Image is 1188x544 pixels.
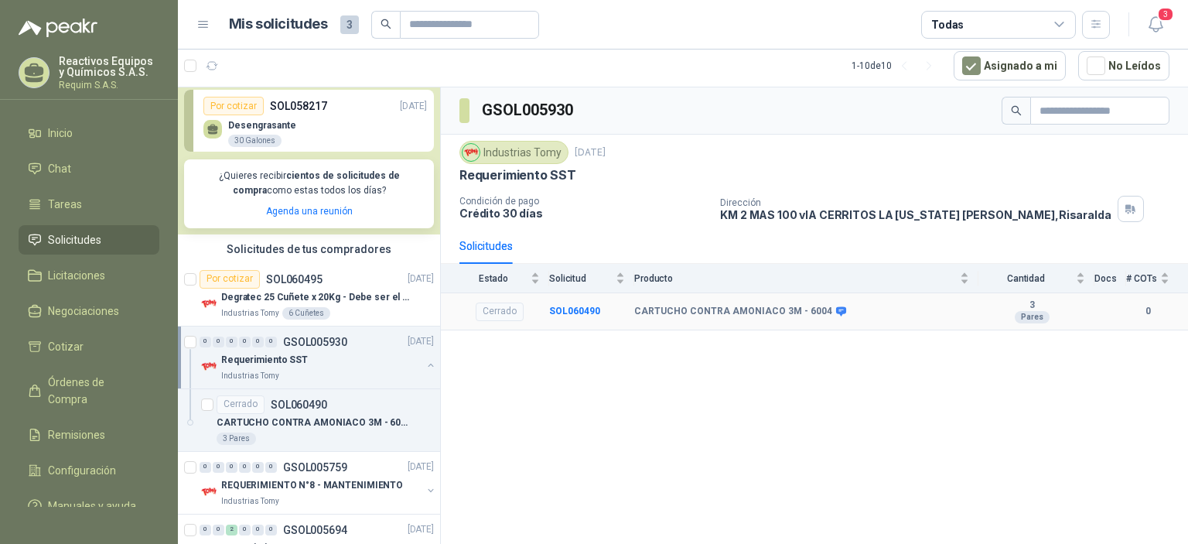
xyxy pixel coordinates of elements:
[48,374,145,408] span: Órdenes de Compra
[252,337,264,347] div: 0
[200,333,437,382] a: 0 0 0 0 0 0 GSOL005930[DATE] Company LogoRequerimiento SSTIndustrias Tomy
[200,295,218,313] img: Company Logo
[1011,105,1022,116] span: search
[476,303,524,321] div: Cerrado
[1142,11,1169,39] button: 3
[265,337,277,347] div: 0
[59,80,159,90] p: Requim S.A.S.
[184,90,434,152] a: Por cotizarSOL058217[DATE] Desengrasante30 Galones
[459,141,568,164] div: Industrias Tomy
[1157,7,1174,22] span: 3
[283,462,347,473] p: GSOL005759
[931,16,964,33] div: Todas
[459,207,708,220] p: Crédito 30 días
[226,337,237,347] div: 0
[221,353,308,368] p: Requerimiento SST
[400,99,427,114] p: [DATE]
[340,15,359,34] span: 3
[200,458,437,508] a: 0 0 0 0 0 0 GSOL005759[DATE] Company LogoREQUERIMIENTO N°8 - MANTENIMIENTOIndustrias Tomy
[226,462,237,473] div: 0
[1094,264,1126,293] th: Docs
[48,338,84,355] span: Cotizar
[200,462,211,473] div: 0
[549,264,634,293] th: Solicitud
[252,462,264,473] div: 0
[19,225,159,255] a: Solicitudes
[48,462,116,479] span: Configuración
[213,525,224,535] div: 0
[221,290,414,305] p: Degratec 25 Cuñete x 20Kg - Debe ser el de Tecnas (por ahora homologado) - (Adjuntar ficha técnica)
[19,332,159,361] a: Cotizar
[283,337,347,347] p: GSOL005930
[1015,311,1050,323] div: Pares
[459,238,513,255] div: Solicitudes
[408,272,434,286] p: [DATE]
[200,358,218,376] img: Company Logo
[221,307,279,320] p: Industrias Tomy
[482,98,575,122] h3: GSOL005930
[1126,273,1157,284] span: # COTs
[549,273,613,284] span: Solicitud
[239,462,251,473] div: 0
[408,522,434,537] p: [DATE]
[226,525,237,535] div: 2
[200,270,260,289] div: Por cotizar
[48,267,105,284] span: Licitaciones
[282,307,330,320] div: 6 Cuñetes
[408,460,434,474] p: [DATE]
[19,190,159,219] a: Tareas
[19,296,159,326] a: Negociaciones
[265,462,277,473] div: 0
[19,491,159,521] a: Manuales y ayuda
[229,13,328,36] h1: Mis solicitudes
[221,370,279,382] p: Industrias Tomy
[200,483,218,501] img: Company Logo
[19,368,159,414] a: Órdenes de Compra
[239,337,251,347] div: 0
[48,160,71,177] span: Chat
[193,169,425,198] p: ¿Quieres recibir como estas todos los días?
[19,154,159,183] a: Chat
[283,525,347,535] p: GSOL005694
[221,495,279,508] p: Industrias Tomy
[634,273,957,284] span: Producto
[48,231,101,248] span: Solicitudes
[48,303,119,320] span: Negociaciones
[978,299,1085,312] b: 3
[459,196,708,207] p: Condición de pago
[441,264,549,293] th: Estado
[200,337,211,347] div: 0
[48,426,105,443] span: Remisiones
[408,334,434,349] p: [DATE]
[954,51,1066,80] button: Asignado a mi
[575,145,606,160] p: [DATE]
[634,306,832,318] b: CARTUCHO CONTRA AMONIACO 3M - 6004
[19,420,159,450] a: Remisiones
[978,273,1073,284] span: Cantidad
[178,264,440,327] a: Por cotizarSOL060495[DATE] Company LogoDegratec 25 Cuñete x 20Kg - Debe ser el de Tecnas (por aho...
[19,456,159,485] a: Configuración
[19,19,97,37] img: Logo peakr
[217,395,265,414] div: Cerrado
[1126,304,1169,319] b: 0
[463,144,480,161] img: Company Logo
[203,97,264,115] div: Por cotizar
[720,197,1111,208] p: Dirección
[213,337,224,347] div: 0
[217,416,409,430] p: CARTUCHO CONTRA AMONIACO 3M - 6004
[228,135,282,147] div: 30 Galones
[217,433,256,445] div: 3 Pares
[549,306,600,316] a: SOL060490
[270,98,327,115] p: SOL058217
[228,120,296,131] p: Desengrasante
[1078,51,1169,80] button: No Leídos
[221,478,403,493] p: REQUERIMIENTO N°8 - MANTENIMIENTO
[48,498,136,515] span: Manuales y ayuda
[233,170,400,196] b: cientos de solicitudes de compra
[266,206,353,217] a: Agenda una reunión
[265,525,277,535] div: 0
[19,261,159,290] a: Licitaciones
[634,264,978,293] th: Producto
[1126,264,1188,293] th: # COTs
